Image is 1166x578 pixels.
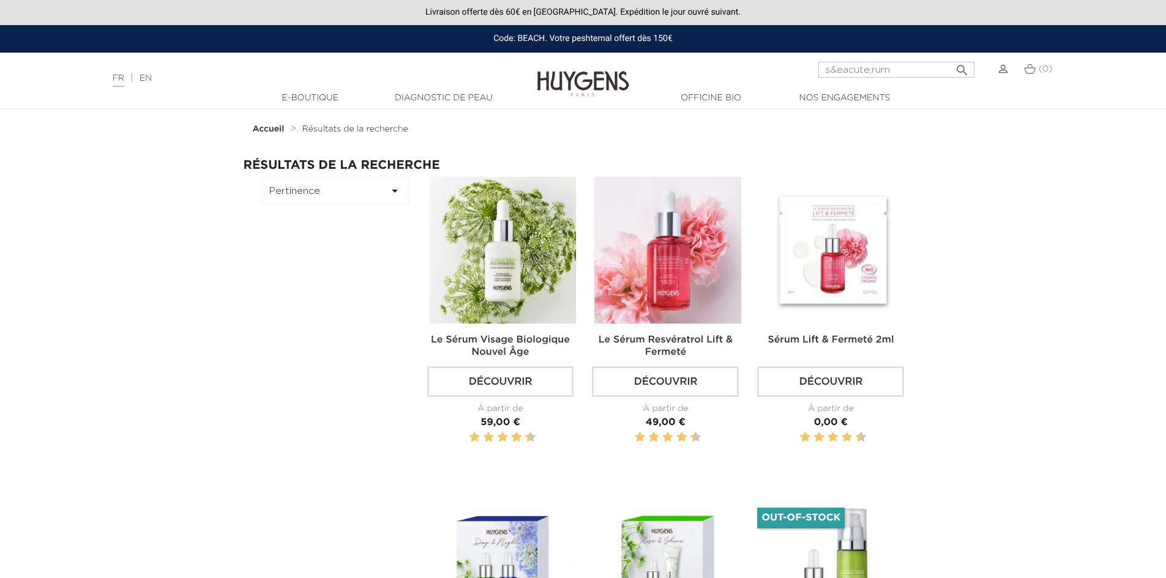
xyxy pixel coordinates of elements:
label: 5 [825,430,827,445]
span: (0) [1039,65,1052,73]
label: 5 [660,430,662,445]
a: Diagnostic de peau [383,92,505,105]
div: À partir de [427,402,574,415]
label: 7 [509,430,510,445]
a: EN [140,74,152,83]
label: 4 [485,430,491,445]
a: Le Sérum Visage Biologique Nouvel Âge [431,335,570,357]
label: 2 [802,430,809,445]
label: 10 [528,430,534,445]
a: Accueil [253,124,287,134]
i:  [955,59,970,74]
label: 10 [858,430,864,445]
label: 6 [830,430,836,445]
label: 9 [523,430,525,445]
label: 8 [514,430,520,445]
input: Rechercher [818,62,974,78]
img: Sérum Lift & Fermeté 2ml [760,177,906,324]
button: Pertinence [262,177,409,205]
label: 3 [812,430,813,445]
label: 3 [646,430,648,445]
a: E-Boutique [249,92,372,105]
img: Le Sérum Resvératrol Lift & Fermeté [594,177,741,324]
label: 1 [467,430,469,445]
span: 59,00 € [480,418,520,428]
label: 1 [798,430,799,445]
img: Le Sérum Visage Biologique Nouvel Âge [430,177,577,324]
a: Résultats de la recherche [302,124,408,134]
label: 8 [679,430,685,445]
label: 3 [481,430,483,445]
label: 9 [853,430,855,445]
span: 49,00 € [646,418,686,428]
div: À partir de [592,402,739,415]
a: Découvrir [427,366,574,397]
label: 5 [495,430,497,445]
li: Out-of-Stock [757,508,845,528]
label: 7 [839,430,841,445]
a: Découvrir [757,366,904,397]
span: 0,00 € [814,418,848,428]
label: 9 [688,430,690,445]
div: À partir de [757,402,904,415]
button:  [951,58,973,75]
img: Huygens [537,51,629,98]
label: 4 [816,430,822,445]
a: Découvrir [592,366,739,397]
label: 8 [844,430,850,445]
i:  [387,183,402,198]
label: 6 [499,430,506,445]
h2: Résultats de la recherche [244,158,923,172]
label: 1 [632,430,634,445]
span: Résultats de la recherche [302,125,408,133]
label: 2 [637,430,643,445]
label: 7 [674,430,676,445]
strong: Accueil [253,125,285,133]
a: Sérum Lift & Fermeté 2ml [768,335,894,345]
a: Nos engagements [783,92,906,105]
a: Le Sérum Resvératrol Lift & Fermeté [599,335,733,357]
label: 4 [651,430,657,445]
div: | [107,71,477,86]
a: FR [113,74,124,87]
label: 2 [472,430,478,445]
label: 6 [665,430,671,445]
a: Officine Bio [650,92,772,105]
label: 10 [693,430,699,445]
